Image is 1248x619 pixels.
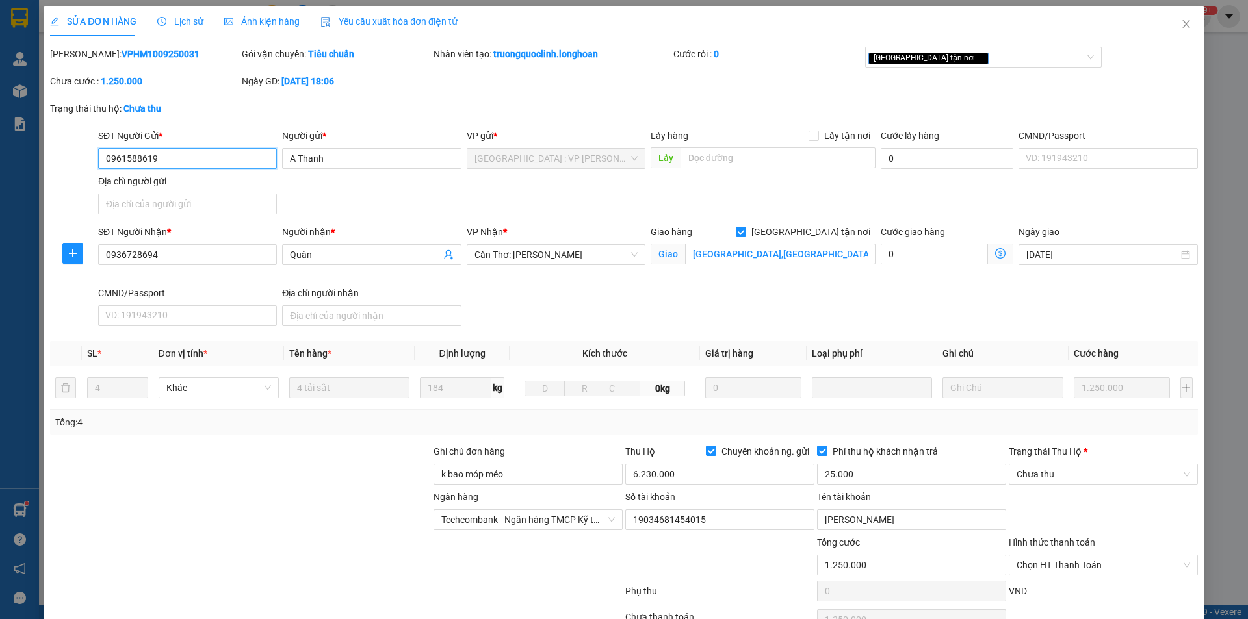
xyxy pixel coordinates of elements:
[819,129,876,143] span: Lấy tận nơi
[705,348,753,359] span: Giá trị hàng
[289,377,409,398] input: VD: Bàn, Ghế
[817,492,871,502] label: Tên tài khoản
[624,584,816,607] div: Phụ thu
[651,147,681,168] span: Lấy
[87,348,97,359] span: SL
[474,149,638,168] span: Hà Nội : VP Hoàng Mai
[98,174,277,188] div: Địa chỉ người gửi
[942,377,1063,398] input: Ghi Chú
[625,446,655,457] span: Thu Hộ
[714,49,719,59] b: 0
[123,103,161,114] b: Chưa thu
[640,381,684,396] span: 0kg
[673,47,863,61] div: Cước rồi :
[1168,6,1204,43] button: Close
[651,244,685,264] span: Giao
[493,49,598,59] b: truongquoclinh.longhoan
[50,101,287,116] div: Trạng thái thu hộ:
[166,378,271,398] span: Khác
[282,286,461,300] div: Địa chỉ người nhận
[625,509,814,530] input: Số tài khoản
[282,225,461,239] div: Người nhận
[1181,19,1191,29] span: close
[98,129,277,143] div: SĐT Người Gửi
[434,464,623,485] input: Ghi chú đơn hàng
[467,227,503,237] span: VP Nhận
[224,16,300,27] span: Ảnh kiện hàng
[716,444,814,459] span: Chuyển khoản ng. gửi
[434,47,671,61] div: Nhân viên tạo:
[308,49,354,59] b: Tiêu chuẩn
[36,44,69,55] strong: CSKH:
[1026,247,1178,262] input: Ngày giao
[159,348,207,359] span: Đơn vị tính
[995,248,1006,259] span: dollar-circle
[87,26,267,40] span: Ngày in phiếu: 17:56 ngày
[5,44,99,67] span: [PHONE_NUMBER]
[685,244,876,264] input: Giao tận nơi
[937,341,1068,366] th: Ghi chú
[242,47,431,61] div: Gói vận chuyển:
[491,377,504,398] span: kg
[868,53,989,64] span: [GEOGRAPHIC_DATA] tận nơi
[881,131,939,141] label: Cước lấy hàng
[281,76,334,86] b: [DATE] 18:06
[5,79,201,96] span: Mã đơn: VPHM1409250004
[1074,377,1171,398] input: 0
[92,6,263,23] strong: PHIẾU DÁN LÊN HÀNG
[474,245,638,264] span: Cần Thơ: Kho Ninh Kiều
[1017,464,1190,484] span: Chưa thu
[827,444,943,459] span: Phí thu hộ khách nhận trả
[1009,444,1198,459] div: Trạng thái Thu Hộ
[62,243,83,264] button: plus
[103,44,259,68] span: CÔNG TY TNHH CHUYỂN PHÁT NHANH BẢO AN
[881,148,1013,169] input: Cước lấy hàng
[98,286,277,300] div: CMND/Passport
[746,225,876,239] span: [GEOGRAPHIC_DATA] tận nơi
[122,49,200,59] b: VPHM1009250031
[282,305,461,326] input: Địa chỉ của người nhận
[157,17,166,26] span: clock-circle
[1019,129,1197,143] div: CMND/Passport
[525,381,565,396] input: D
[50,47,239,61] div: [PERSON_NAME]:
[63,248,83,259] span: plus
[434,492,478,502] label: Ngân hàng
[320,17,331,27] img: icon
[564,381,604,396] input: R
[320,16,458,27] span: Yêu cầu xuất hóa đơn điện tử
[55,377,76,398] button: delete
[224,17,233,26] span: picture
[1019,227,1059,237] label: Ngày giao
[807,341,937,366] th: Loại phụ phí
[817,509,1006,530] input: Tên tài khoản
[242,74,431,88] div: Ngày GD:
[651,227,692,237] span: Giao hàng
[681,147,876,168] input: Dọc đường
[55,415,482,429] div: Tổng: 4
[1074,348,1119,359] span: Cước hàng
[1009,586,1027,596] span: VND
[441,510,615,529] span: Techcombank - Ngân hàng TMCP Kỹ thương Việt Nam
[50,17,59,26] span: edit
[98,194,277,214] input: Địa chỉ của người gửi
[101,76,142,86] b: 1.250.000
[1017,555,1190,575] span: Chọn HT Thanh Toán
[977,55,983,61] span: close
[443,249,454,260] span: user-add
[282,129,461,143] div: Người gửi
[881,227,945,237] label: Cước giao hàng
[439,348,485,359] span: Định lượng
[817,537,860,548] span: Tổng cước
[434,446,505,457] label: Ghi chú đơn hàng
[705,377,802,398] input: 0
[157,16,203,27] span: Lịch sử
[1009,537,1095,548] label: Hình thức thanh toán
[467,129,645,143] div: VP gửi
[289,348,331,359] span: Tên hàng
[625,492,675,502] label: Số tài khoản
[1180,377,1193,398] button: plus
[881,244,988,264] input: Cước giao hàng
[582,348,627,359] span: Kích thước
[651,131,688,141] span: Lấy hàng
